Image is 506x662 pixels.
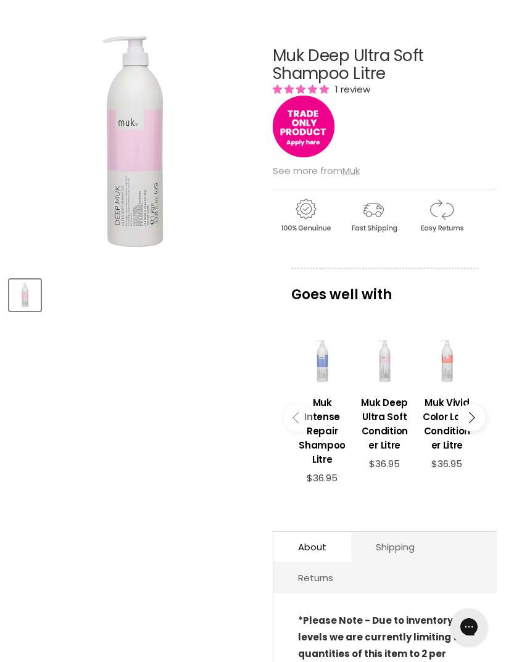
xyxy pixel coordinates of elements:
[273,164,360,177] span: See more from
[444,604,494,650] iframe: Gorgias live chat messenger
[422,395,472,452] h3: Muk Vivid Color Lock Conditioner Litre
[273,532,351,562] a: About
[9,16,260,267] div: Muk Deep Ultra Soft Shampoo Litre image. Click or Scroll to Zoom.
[431,457,462,470] span: $36.95
[360,386,410,458] a: View product:Muk Deep Ultra Soft Conditioner Litre
[273,83,331,96] span: 5.00 stars
[291,268,478,308] p: Goes well with
[369,457,400,470] span: $36.95
[297,395,347,466] h3: Muk Intense Repair Shampoo Litre
[273,563,358,593] a: Returns
[9,279,41,311] button: Muk Deep Ultra Soft Shampoo Litre
[297,386,347,473] a: View product:Muk Intense Repair Shampoo Litre
[10,282,39,308] img: Muk Deep Ultra Soft Shampoo Litre
[273,47,497,83] h1: Muk Deep Ultra Soft Shampoo Litre
[342,164,360,177] a: Muk
[7,276,262,311] div: Product thumbnails
[273,96,334,157] img: tradeonly_small.jpg
[331,83,370,96] span: 1 review
[341,197,406,234] img: shipping.gif
[422,386,472,458] a: View product:Muk Vivid Color Lock Conditioner Litre
[360,395,410,452] h3: Muk Deep Ultra Soft Conditioner Litre
[273,197,338,234] img: genuine.gif
[351,532,439,562] a: Shipping
[409,197,474,234] img: returns.gif
[307,471,338,484] span: $36.95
